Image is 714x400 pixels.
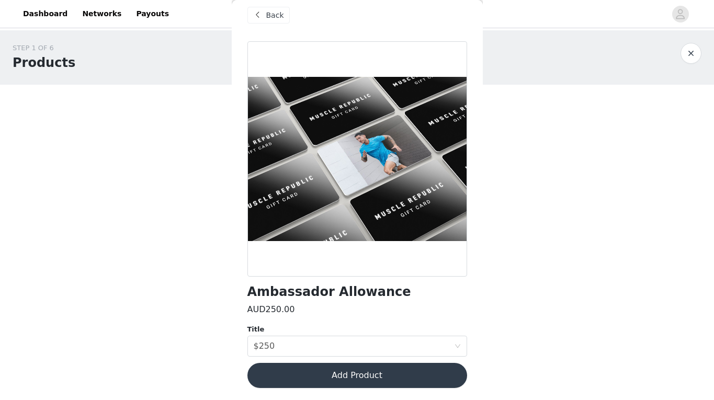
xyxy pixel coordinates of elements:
div: STEP 1 OF 6 [13,43,75,53]
button: Add Product [247,363,467,388]
div: avatar [675,6,685,22]
h1: Products [13,53,75,72]
div: Title [247,324,467,335]
a: Networks [76,2,128,26]
a: Payouts [130,2,175,26]
span: Back [266,10,284,21]
div: $250 [254,336,275,356]
h1: Ambassador Allowance [247,285,411,299]
h3: AUD250.00 [247,303,295,316]
a: Dashboard [17,2,74,26]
